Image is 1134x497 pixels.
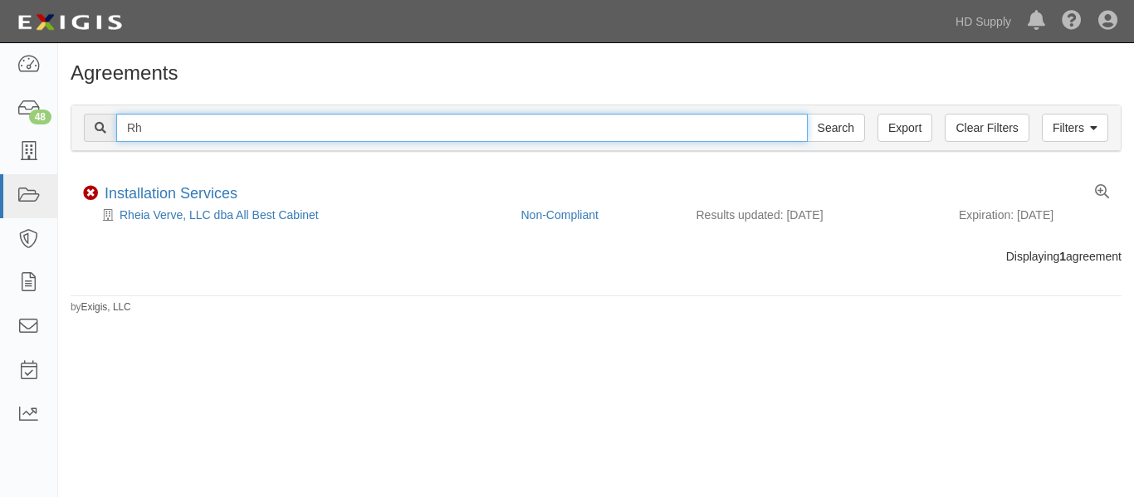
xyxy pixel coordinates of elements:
input: Search [807,114,865,142]
a: View results summary [1095,185,1109,200]
div: Rheia Verve, LLC dba All Best Cabinet [83,207,509,223]
a: Export [877,114,932,142]
small: by [71,300,131,314]
div: Displaying agreement [58,248,1134,265]
a: Filters [1042,114,1108,142]
img: logo-5460c22ac91f19d4615b14bd174203de0afe785f0fc80cf4dbbc73dc1793850b.png [12,7,127,37]
a: Installation Services [105,185,237,202]
a: Non-Compliant [521,208,599,222]
i: Non-Compliant [83,186,98,201]
b: 1 [1059,250,1066,263]
a: Rheia Verve, LLC dba All Best Cabinet [120,208,319,222]
div: 48 [29,110,51,124]
div: Installation Services [105,185,237,203]
i: Help Center - Complianz [1062,12,1082,32]
input: Search [116,114,808,142]
h1: Agreements [71,62,1122,84]
a: HD Supply [947,5,1019,38]
div: Results updated: [DATE] [697,207,935,223]
a: Clear Filters [945,114,1029,142]
div: Expiration: [DATE] [959,207,1109,223]
a: Exigis, LLC [81,301,131,313]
